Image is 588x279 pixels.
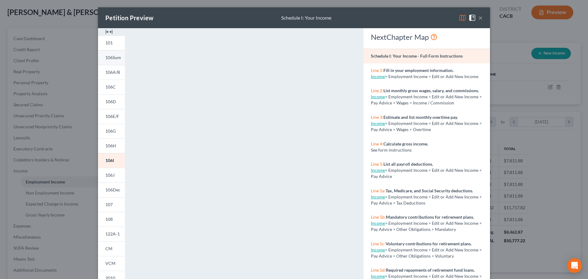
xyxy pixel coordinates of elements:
[105,28,113,36] img: expand-e0f6d898513216a626fdd78e52531dac95497ffd26381d4c15ee2fc46db09dca.svg
[371,247,385,252] a: Income
[371,194,385,199] a: Income
[383,88,479,93] strong: List monthly gross wages, salary, and commissions.
[478,14,483,21] button: ×
[371,221,385,226] a: Income
[371,161,383,167] span: Line 5:
[105,187,120,192] span: 106Dec
[105,231,120,236] span: 122A-1
[386,214,474,220] strong: Mandatory contributions for retirement plans.
[105,40,113,45] span: 101
[386,188,473,193] strong: Tax, Medicare, and Social Security deductions.
[98,183,125,197] a: 106Dec
[383,161,433,167] strong: List all payroll deductions.
[371,94,482,105] span: > Employment Income > Edit or Add New Income > Pay Advice > Wages > Income / Commission
[469,14,476,21] img: help-close-5ba153eb36485ed6c1ea00a893f15db1cb9b99d6cae46e1a8edb6c62d00a1a76.svg
[105,99,116,104] span: 106D
[459,14,466,21] img: map-eea8200ae884c6f1103ae1953ef3d486a96c86aabb227e865a55264e3737af1f.svg
[371,194,482,205] span: > Employment Income > Edit or Add New Income > Pay Advice > Tax Deductions
[98,65,125,80] a: 106A/B
[371,147,412,153] span: See form instructions
[371,168,482,179] span: > Employment Income > Edit or Add New Income > Pay Advice
[105,143,116,148] span: 106H
[98,212,125,227] a: 108
[105,217,113,222] span: 108
[281,14,331,21] div: Schedule I: Your Income
[98,241,125,256] a: CM
[98,168,125,183] a: 106J
[105,246,112,251] span: CM
[371,273,385,279] a: Income
[371,53,463,58] strong: Schedule I: Your Income - Full Form Instructions
[371,121,482,132] span: > Employment Income > Edit or Add New Income > Pay Advice > Wages > Overtime
[98,197,125,212] a: 107
[98,94,125,109] a: 106D
[567,258,582,273] div: Open Intercom Messenger
[371,188,386,193] span: Line 5a:
[98,138,125,153] a: 106H
[371,121,385,126] a: Income
[98,50,125,65] a: 106Sum
[105,158,114,163] span: 106I
[105,55,121,60] span: 106Sum
[371,141,383,146] span: Line 4:
[371,247,482,258] span: > Employment Income > Edit or Add New Income > Pay Advice > Other Obligations > Voluntary
[371,241,386,246] span: Line 5c:
[105,128,116,134] span: 106G
[371,32,483,42] div: NextChapter Map
[105,114,119,119] span: 106E/F
[98,256,125,271] a: VCM
[98,227,125,241] a: 122A-1
[385,74,478,79] span: > Employment Income > Edit or Add New Income
[371,168,385,173] a: Income
[371,221,482,232] span: > Employment Income > Edit or Add New Income > Pay Advice > Other Obligations > Mandatory
[383,68,454,73] strong: Fill in your employment information.
[371,94,385,99] a: Income
[383,115,458,120] strong: Estimate and list monthly overtime pay.
[98,80,125,94] a: 106C
[386,241,472,246] strong: Voluntary contributions for retirement plans.
[371,88,383,93] span: Line 2:
[105,261,115,266] span: VCM
[105,202,113,207] span: 107
[105,172,115,178] span: 106J
[371,214,386,220] span: Line 5b:
[98,124,125,138] a: 106G
[371,68,383,73] span: Line 1:
[98,153,125,168] a: 106I
[98,109,125,124] a: 106E/F
[371,74,385,79] a: Income
[386,267,475,273] strong: Required repayments of retirement fund loans.
[371,115,383,120] span: Line 3:
[105,84,116,89] span: 106C
[105,70,120,75] span: 106A/B
[383,141,428,146] strong: Calculate gross income.
[371,267,386,273] span: Line 5d:
[98,36,125,50] a: 101
[105,13,153,22] div: Petition Preview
